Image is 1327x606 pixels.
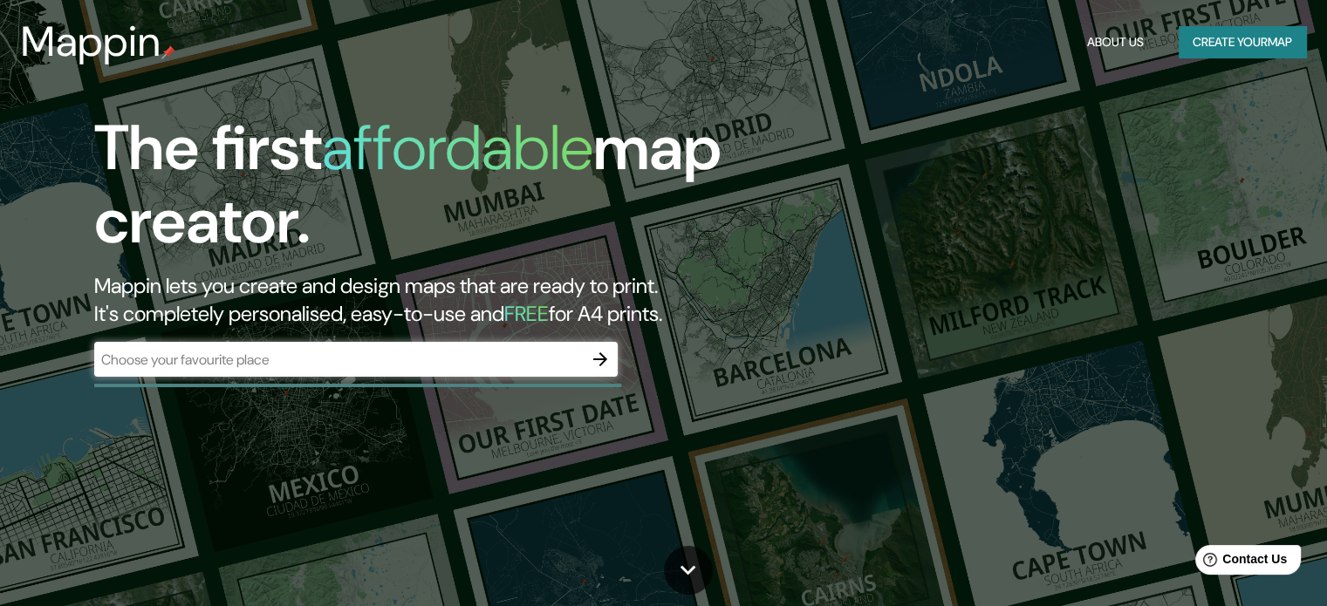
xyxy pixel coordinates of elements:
iframe: Help widget launcher [1172,538,1308,587]
button: About Us [1080,26,1151,58]
button: Create yourmap [1179,26,1306,58]
h1: The first map creator. [94,112,758,272]
h3: Mappin [21,17,161,66]
h1: affordable [322,107,593,188]
input: Choose your favourite place [94,350,583,370]
h5: FREE [504,300,549,327]
h2: Mappin lets you create and design maps that are ready to print. It's completely personalised, eas... [94,272,758,328]
img: mappin-pin [161,45,175,59]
